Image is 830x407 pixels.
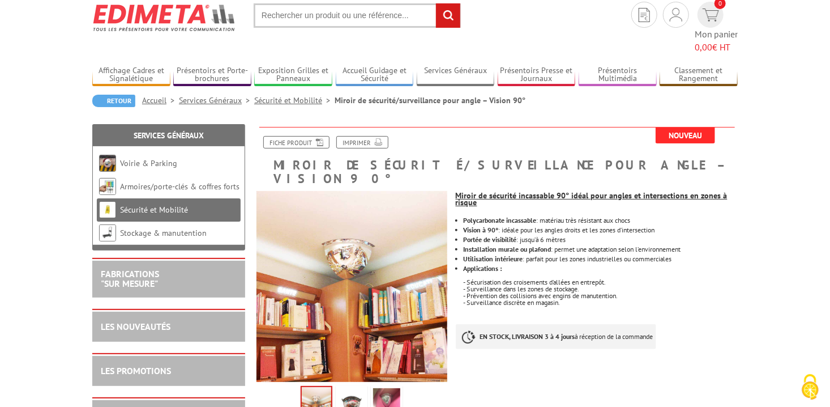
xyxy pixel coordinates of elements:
input: rechercher [436,3,460,28]
p: - Sécurisation des croisements d’allées en entrepôt. - Surveillance dans les zones de stockage. -... [464,279,738,306]
a: Voirie & Parking [120,158,177,168]
a: Sécurité et Mobilité [120,205,188,215]
span: 0,00 [695,41,712,53]
button: Cookies (fenêtre modale) [790,368,830,407]
a: Classement et Rangement [660,66,738,84]
img: devis rapide [703,9,719,22]
a: Services Généraux [134,130,204,141]
p: à réception de la commande [456,324,656,349]
strong: EN STOCK, LIVRAISON 3 à 4 jours [480,332,575,341]
a: LES NOUVEAUTÉS [101,321,170,332]
a: Présentoirs Multimédia [579,66,657,84]
strong: Utilisation intérieure [464,255,523,263]
u: Miroir de sécurité incassable 90° idéal pour angles et intersections en zones à risque [456,190,728,207]
img: Armoires/porte-clés & coffres forts [99,178,116,195]
li: : idéale pour les angles droits et les zones d’intersection [464,227,738,234]
img: miroir_polycarbonate_incassable_vision_90_usage_interieur_3_350854.jpg [256,191,447,382]
img: Sécurité et Mobilité [99,201,116,218]
strong: Installation murale ou plafond [464,245,551,253]
li: : permet une adaptation selon l’environnement [464,246,738,253]
a: Services Généraux [179,95,254,105]
li: : jusqu’à 6 mètres [464,236,738,243]
li: : matériau très résistant aux chocs [464,217,738,224]
input: Rechercher un produit ou une référence... [254,3,461,28]
li: Miroir de sécurité/surveillance pour angle – Vision 90° [335,95,525,106]
strong: Applications : [464,264,502,273]
a: Affichage Cadres et Signalétique [92,66,170,84]
strong: Vision à 90° [464,226,499,234]
img: Stockage & manutention [99,224,116,241]
strong: Polycarbonate incassable [464,216,537,224]
a: Accueil Guidage et Sécurité [336,66,414,84]
a: FABRICATIONS"Sur Mesure" [101,268,159,290]
a: LES PROMOTIONS [101,365,171,376]
a: devis rapide 0 Mon panier 0,00€ HT [695,2,738,54]
a: Armoires/porte-clés & coffres forts [120,181,239,192]
a: Stockage & manutention [120,228,207,238]
span: Nouveau [656,128,715,143]
span: Mon panier [695,28,738,54]
img: Cookies (fenêtre modale) [796,373,824,401]
a: Retour [92,95,135,107]
a: Fiche produit [263,136,330,149]
a: Services Généraux [417,66,495,84]
span: € HT [695,41,738,54]
li: : parfait pour les zones industrielles ou commerciales [464,256,738,262]
a: Exposition Grilles et Panneaux [254,66,332,84]
a: Sécurité et Mobilité [254,95,335,105]
a: Accueil [142,95,179,105]
a: Imprimer [336,136,388,149]
strong: Portée de visibilité [464,235,517,244]
img: Voirie & Parking [99,155,116,172]
img: devis rapide [670,8,682,22]
a: Présentoirs Presse et Journaux [498,66,576,84]
a: Présentoirs et Porte-brochures [173,66,251,84]
img: devis rapide [639,8,650,22]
